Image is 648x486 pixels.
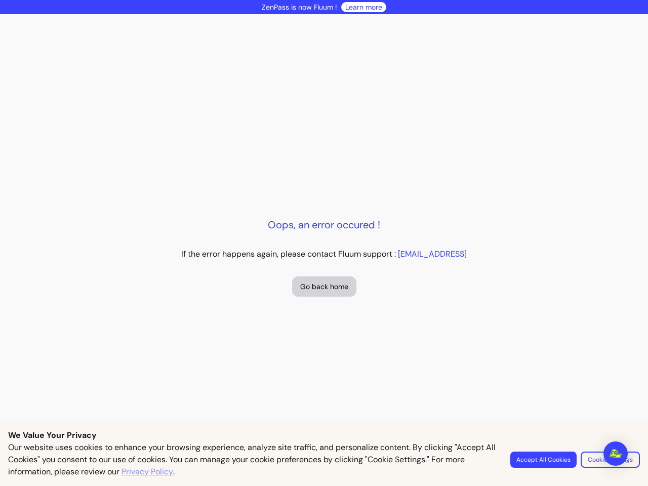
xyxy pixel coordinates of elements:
[181,248,467,260] p: If the error happens again, please contact Fluum support :
[345,2,382,12] a: Learn more
[8,441,498,478] p: Our website uses cookies to enhance your browsing experience, analyze site traffic, and personali...
[262,2,337,12] p: ZenPass is now Fluum !
[581,452,640,468] button: Cookie Settings
[121,466,173,478] a: Privacy Policy
[510,452,577,468] button: Accept All Cookies
[603,441,628,466] div: Open Intercom Messenger
[292,276,356,297] button: Go back home
[268,218,380,232] p: Oops, an error occured !
[398,249,467,259] a: [EMAIL_ADDRESS]
[8,429,640,441] p: We Value Your Privacy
